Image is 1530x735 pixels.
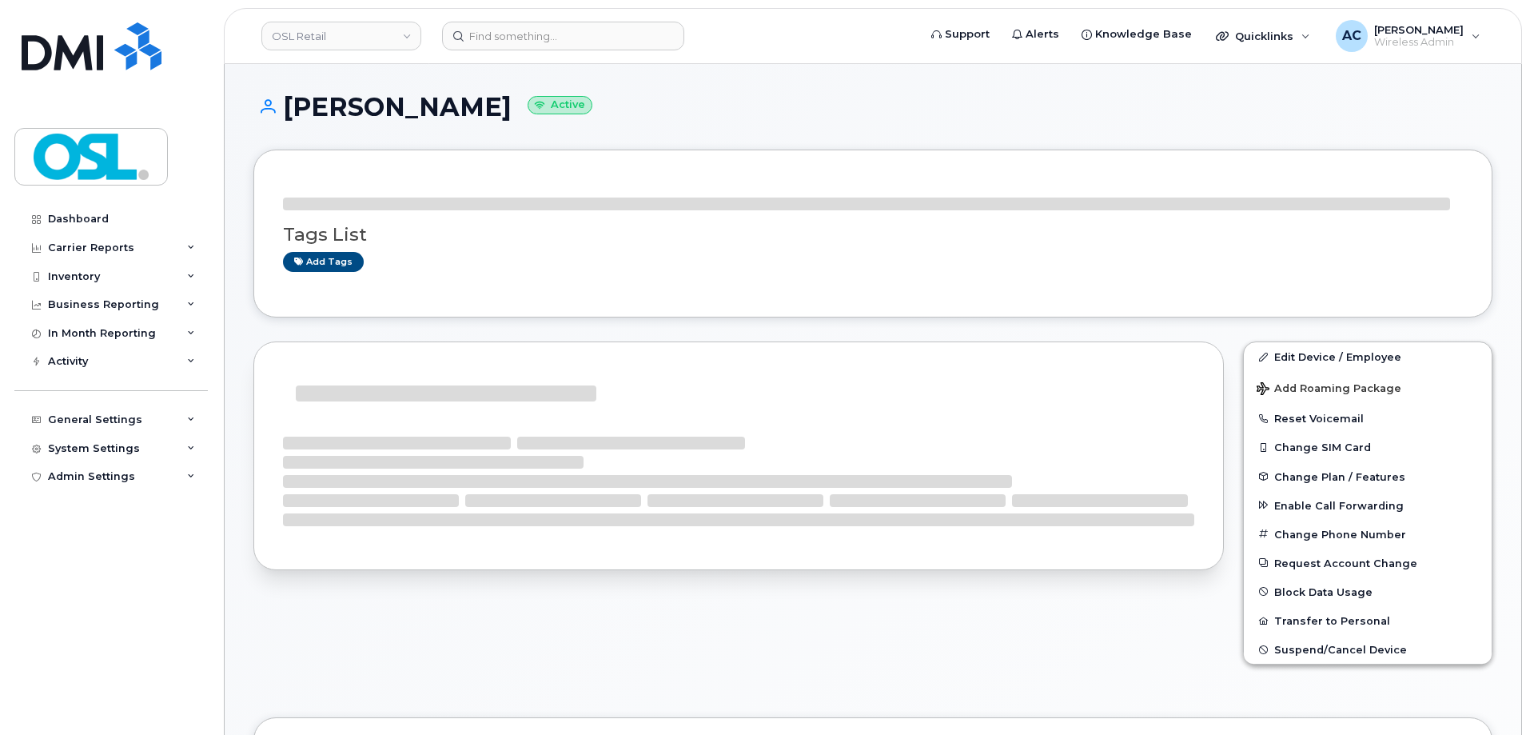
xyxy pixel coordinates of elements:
span: Add Roaming Package [1257,382,1401,397]
button: Add Roaming Package [1244,371,1492,404]
button: Change Phone Number [1244,520,1492,549]
button: Suspend/Cancel Device [1244,635,1492,664]
span: Enable Call Forwarding [1274,499,1404,511]
button: Change Plan / Features [1244,462,1492,491]
small: Active [528,96,592,114]
button: Enable Call Forwarding [1244,491,1492,520]
span: Change Plan / Features [1274,470,1405,482]
button: Request Account Change [1244,549,1492,577]
button: Reset Voicemail [1244,404,1492,433]
button: Transfer to Personal [1244,606,1492,635]
h3: Tags List [283,225,1463,245]
h1: [PERSON_NAME] [253,93,1492,121]
span: Suspend/Cancel Device [1274,644,1407,656]
button: Block Data Usage [1244,577,1492,606]
a: Edit Device / Employee [1244,342,1492,371]
a: Add tags [283,252,364,272]
button: Change SIM Card [1244,433,1492,461]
